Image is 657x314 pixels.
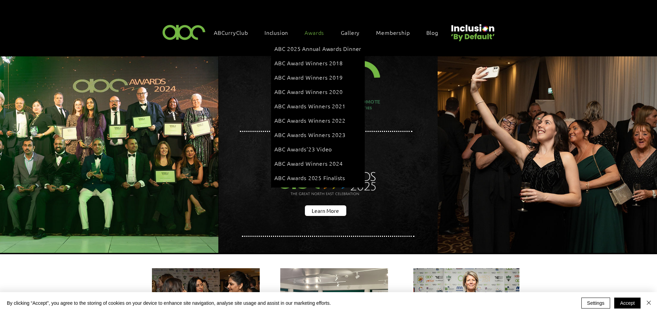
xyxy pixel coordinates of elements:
[261,25,298,40] div: Inclusion
[7,300,331,306] span: By clicking “Accept”, you agree to the storing of cookies on your device to enhance site navigati...
[337,25,370,40] a: Gallery
[271,39,365,188] div: Awards
[274,102,345,110] span: ABC Awards Winners 2021
[210,25,258,40] a: ABCurryClub
[210,25,449,40] nav: Site
[274,45,361,52] span: ABC 2025 Annual Awards Dinner
[274,160,343,167] span: ABC Award Winners 2024
[305,29,324,36] span: Awards
[305,205,346,216] a: Learn More
[581,298,610,309] button: Settings
[645,298,653,309] button: Close
[426,29,438,36] span: Blog
[274,42,361,55] a: ABC 2025 Annual Awards Dinner
[274,174,345,181] span: ABC Awards 2025 Finalists
[376,29,410,36] span: Membership
[274,59,343,67] span: ABC Award Winners 2018
[274,85,361,98] a: ABC Award Winners 2020
[219,56,438,253] img: abc background hero black.png
[645,299,653,307] img: Close
[274,142,361,155] a: ABC Awards'23 Video
[449,18,496,42] img: Untitled design (22).png
[423,25,449,40] a: Blog
[438,56,657,253] img: ABCAwards2024-09586.jpg
[274,114,361,127] a: ABC Awards Winners 2022
[274,131,345,138] span: ABC Awards Winners 2023
[274,56,361,69] a: ABC Award Winners 2018
[614,298,641,309] button: Accept
[265,29,288,36] span: Inclusion
[274,73,343,81] span: ABC Award Winners 2019
[341,29,360,36] span: Gallery
[160,22,208,42] img: ABC-Logo-Blank-Background-01-01-2.png
[274,128,361,141] a: ABC Awards Winners 2023
[274,171,361,184] a: ABC Awards 2025 Finalists
[270,146,383,209] img: Northern Insights Double Pager Apr 2025.png
[274,71,361,84] a: ABC Award Winners 2019
[312,207,339,214] span: Learn More
[274,157,361,170] a: ABC Award Winners 2024
[214,29,248,36] span: ABCurryClub
[274,88,343,95] span: ABC Award Winners 2020
[274,145,332,153] span: ABC Awards'23 Video
[274,99,361,112] a: ABC Awards Winners 2021
[373,25,420,40] a: Membership
[301,25,334,40] div: Awards
[274,117,345,124] span: ABC Awards Winners 2022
